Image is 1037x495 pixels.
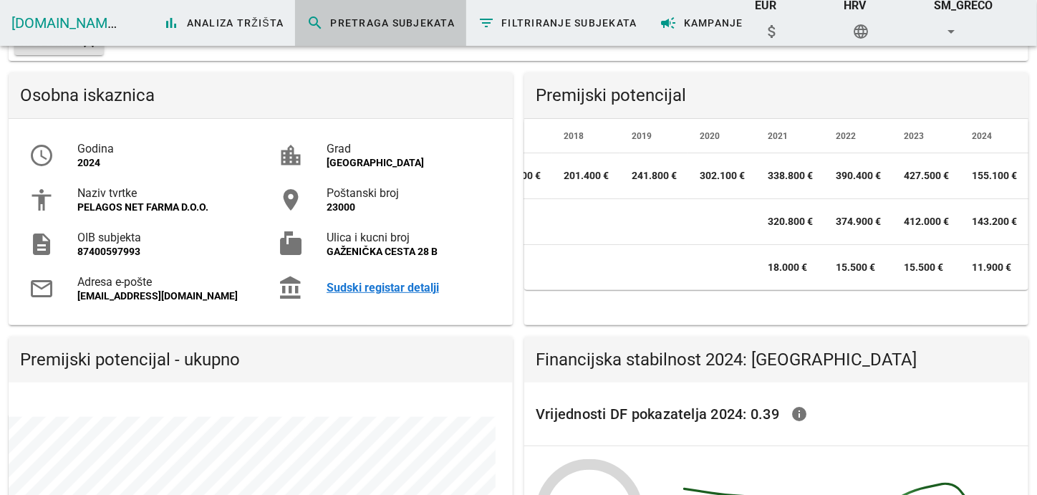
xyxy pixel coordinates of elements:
a: [DOMAIN_NAME] [11,14,119,32]
td: 427.500 € [892,153,960,199]
th: 2020 [688,119,756,153]
div: Premijski potencijal - ukupno [9,337,513,383]
div: Osobna iskaznica [9,72,513,118]
td: 18.000 € [756,245,824,290]
td: 374.900 € [824,199,892,245]
i: markunread_mailbox [278,231,304,257]
span: 2022 [836,131,856,141]
div: Poštanski broj [327,186,493,200]
td: 320.800 € [756,199,824,245]
div: PELAGOS NET FARMA D.O.O. [77,201,243,213]
span: 2020 [700,131,720,141]
td: 11.900 € [960,245,1028,290]
span: Kampanje [660,14,743,32]
td: 143.200 € [960,199,1028,245]
div: 87400597993 [77,246,243,258]
div: Vrijednosti DF pokazatelja 2024: 0.39 [524,383,1028,446]
td: 155.100 € [960,153,1028,199]
i: access_time [29,143,54,168]
th: 2019 [620,119,688,153]
div: [GEOGRAPHIC_DATA] [327,157,493,169]
span: 2021 [768,131,788,141]
td: 15.500 € [824,245,892,290]
td: 201.400 € [552,153,620,199]
i: campaign [660,14,677,32]
span: Filtriranje subjekata [478,14,637,32]
i: description [29,231,54,257]
i: arrow_drop_down [942,23,960,40]
td: 390.400 € [824,153,892,199]
th: 2022 [824,119,892,153]
i: mail_outline [29,276,54,302]
div: GAŽENIČKA CESTA 28 B [327,246,493,258]
i: room [278,187,304,213]
div: OIB subjekta [77,231,243,244]
a: Sudski registar detalji [327,281,493,294]
div: Adresa e-pošte [77,275,243,289]
i: bar_chart [163,14,180,32]
i: account_balance [278,275,304,301]
i: filter_list [478,14,495,32]
span: 2024 [972,131,992,141]
i: attach_money [763,23,781,40]
th: 2023 [892,119,960,153]
td: 338.800 € [756,153,824,199]
span: 2019 [632,131,652,141]
span: 2023 [904,131,924,141]
div: 2024 [77,157,243,169]
td: 15.500 € [892,245,960,290]
i: info [791,405,808,423]
i: location_city [278,143,304,168]
div: 23000 [327,201,493,213]
div: Naziv tvrtke [77,186,243,200]
i: language [853,23,870,40]
th: 2018 [552,119,620,153]
i: search [307,14,324,32]
th: 2021 [756,119,824,153]
i: accessibility [29,187,54,213]
span: Pretraga subjekata [307,14,455,32]
div: Financijska stabilnost 2024: [GEOGRAPHIC_DATA] [524,337,1028,383]
span: 2018 [564,131,584,141]
th: 2024 [960,119,1028,153]
div: Godina [77,142,243,155]
div: Grad [327,142,493,155]
div: Ulica i kucni broj [327,231,493,244]
td: 412.000 € [892,199,960,245]
div: [EMAIL_ADDRESS][DOMAIN_NAME] [77,290,243,302]
div: Premijski potencijal [524,72,1028,118]
td: 302.100 € [688,153,756,199]
span: Analiza tržišta [163,14,284,32]
td: 241.800 € [620,153,688,199]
